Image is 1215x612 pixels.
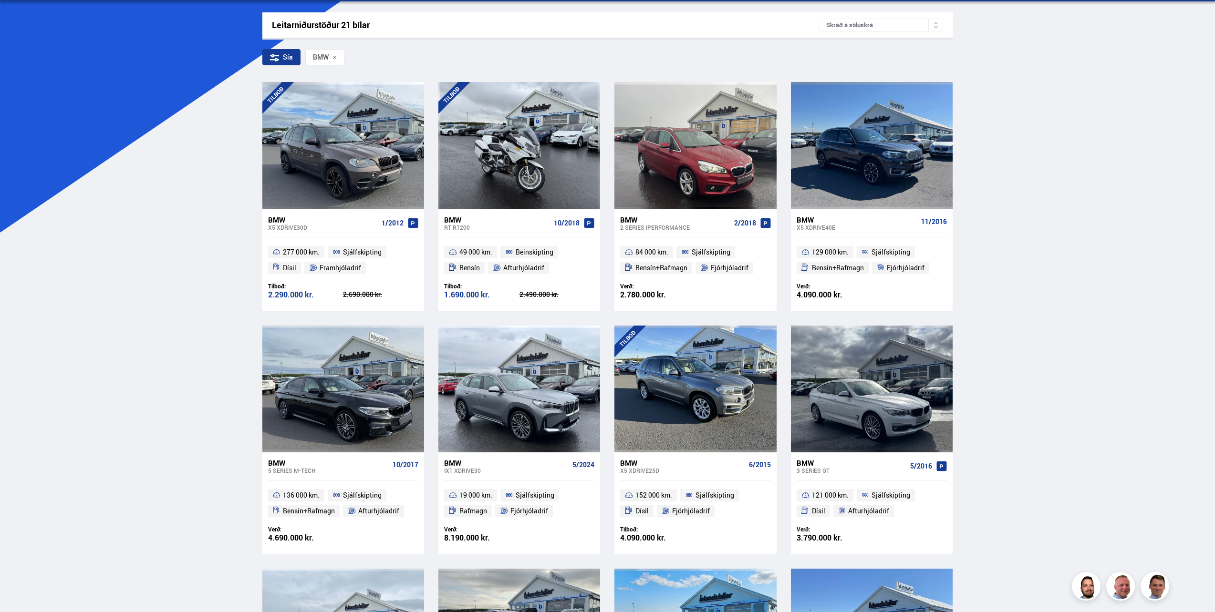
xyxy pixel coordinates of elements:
[887,262,924,274] span: Fjórhjóladrif
[635,490,672,501] span: 152 000 km.
[438,209,600,311] a: BMW RT R1200 10/2018 49 000 km. Beinskipting Bensín Afturhjóladrif Tilboð: 1.690.000 kr. 2.490.00...
[797,283,872,290] div: Verð:
[620,467,745,474] div: X5 XDRIVE25D
[554,219,580,227] span: 10/2018
[444,534,519,542] div: 8.190.000 kr.
[503,262,544,274] span: Afturhjóladrif
[614,209,776,311] a: BMW 2 series IPERFORMANCE 2/2018 84 000 km. Sjálfskipting Bensín+Rafmagn Fjórhjóladrif Verð: 2.78...
[791,209,953,311] a: BMW X5 XDRIVE40E 11/2016 129 000 km. Sjálfskipting Bensín+Rafmagn Fjórhjóladrif Verð: 4.090.000 kr.
[696,490,734,501] span: Sjálfskipting
[749,461,771,469] span: 6/2015
[635,505,649,517] span: Dísil
[797,467,906,474] div: 3 series GT
[635,246,668,258] span: 84 000 km.
[812,505,825,517] span: Dísil
[459,262,480,274] span: Bensín
[283,262,296,274] span: Dísil
[320,262,361,274] span: Framhjóladrif
[797,291,872,299] div: 4.090.000 kr.
[393,461,418,469] span: 10/2017
[1142,573,1171,602] img: FbJEzSuNWCJXmdc-.webp
[343,291,418,298] div: 2.690.000 kr.
[910,462,932,470] span: 5/2016
[620,459,745,467] div: BMW
[620,291,696,299] div: 2.780.000 kr.
[516,490,554,501] span: Sjálfskipting
[921,218,947,225] span: 11/2016
[812,490,849,501] span: 121 000 km.
[812,246,849,258] span: 129 000 km.
[614,452,776,554] a: BMW X5 XDRIVE25D 6/2015 152 000 km. Sjálfskipting Dísil Fjórhjóladrif Tilboð: 4.090.000 kr.
[519,291,595,298] div: 2.490.000 kr.
[459,246,492,258] span: 49 000 km.
[872,246,910,258] span: Sjálfskipting
[444,291,519,299] div: 1.690.000 kr.
[620,534,696,542] div: 4.090.000 kr.
[268,215,378,224] div: BMW
[268,526,343,533] div: Verð:
[444,283,519,290] div: Tilboð:
[272,20,819,30] div: Leitarniðurstöður 21 bílar
[262,209,424,311] a: BMW X5 XDRIVE30D 1/2012 277 000 km. Sjálfskipting Dísil Framhjóladrif Tilboð: 2.290.000 kr. 2.690...
[268,291,343,299] div: 2.290.000 kr.
[692,246,730,258] span: Sjálfskipting
[262,49,301,65] div: Sía
[572,461,594,469] span: 5/2024
[444,215,550,224] div: BMW
[283,246,320,258] span: 277 000 km.
[848,505,889,517] span: Afturhjóladrif
[262,452,424,554] a: BMW 5 series M-TECH 10/2017 136 000 km. Sjálfskipting Bensín+Rafmagn Afturhjóladrif Verð: 4.690.0...
[797,534,872,542] div: 3.790.000 kr.
[283,490,320,501] span: 136 000 km.
[459,490,492,501] span: 19 000 km.
[711,262,748,274] span: Fjórhjóladrif
[268,283,343,290] div: Tilboð:
[444,526,519,533] div: Verð:
[672,505,710,517] span: Fjórhjóladrif
[620,283,696,290] div: Verð:
[1108,573,1136,602] img: siFngHWaQ9KaOqBr.png
[438,452,600,554] a: BMW ix1 XDRIVE30 5/2024 19 000 km. Sjálfskipting Rafmagn Fjórhjóladrif Verð: 8.190.000 kr.
[620,224,730,231] div: 2 series IPERFORMANCE
[313,53,329,61] span: BMW
[516,246,553,258] span: Beinskipting
[791,452,953,554] a: BMW 3 series GT 5/2016 121 000 km. Sjálfskipting Dísil Afturhjóladrif Verð: 3.790.000 kr.
[444,467,569,474] div: ix1 XDRIVE30
[1073,573,1102,602] img: nhp88E3Fdnt1Opn2.png
[268,224,378,231] div: X5 XDRIVE30D
[459,505,487,517] span: Rafmagn
[358,505,399,517] span: Afturhjóladrif
[872,490,910,501] span: Sjálfskipting
[8,4,36,32] button: Opna LiveChat spjallviðmót
[734,219,756,227] span: 2/2018
[797,459,906,467] div: BMW
[343,490,382,501] span: Sjálfskipting
[343,246,382,258] span: Sjálfskipting
[797,526,872,533] div: Verð:
[819,19,943,31] div: Skráð á söluskrá
[283,505,335,517] span: Bensín+Rafmagn
[812,262,864,274] span: Bensín+Rafmagn
[797,215,917,224] div: BMW
[620,526,696,533] div: Tilboð:
[444,459,569,467] div: BMW
[620,215,730,224] div: BMW
[268,459,389,467] div: BMW
[382,219,404,227] span: 1/2012
[268,534,343,542] div: 4.690.000 kr.
[268,467,389,474] div: 5 series M-TECH
[444,224,550,231] div: RT R1200
[510,505,548,517] span: Fjórhjóladrif
[635,262,687,274] span: Bensín+Rafmagn
[797,224,917,231] div: X5 XDRIVE40E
